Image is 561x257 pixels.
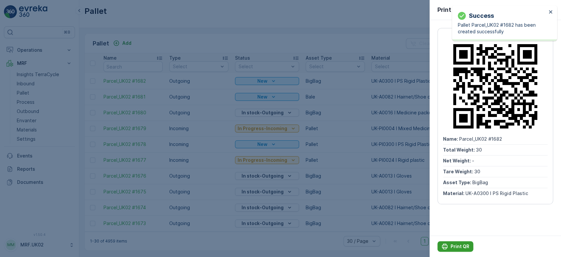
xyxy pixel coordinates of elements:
span: 30 [476,147,482,153]
span: Name : [443,136,459,142]
button: Print QR [437,241,473,252]
p: Pallet Parcel_UK02 #1682 has been created successfully [458,22,547,35]
p: Print QR [451,243,469,250]
span: Material : [443,190,465,196]
span: UK-A0300 I PS Rigid Plastic [465,190,528,196]
span: Tare Weight : [443,169,474,174]
p: Print QR [437,5,461,14]
span: Total Weight : [443,147,476,153]
button: close [549,9,553,15]
span: BigBag [472,180,488,185]
span: - [472,158,474,163]
span: 30 [474,169,480,174]
span: Parcel_UK02 #1682 [459,136,502,142]
p: Success [469,11,494,20]
span: Net Weight : [443,158,472,163]
span: Asset Type : [443,180,472,185]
